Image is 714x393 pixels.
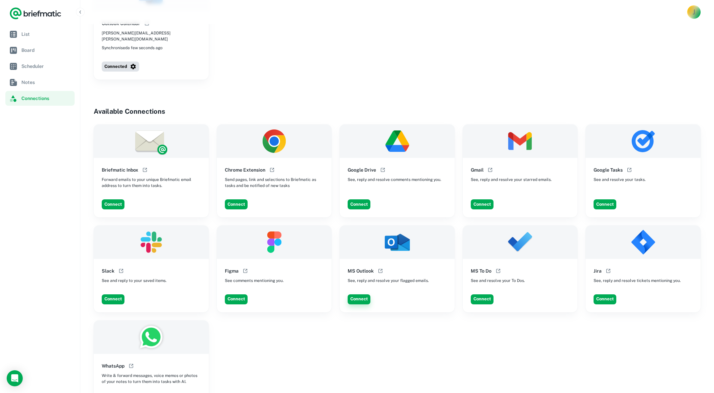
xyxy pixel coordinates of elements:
[494,267,502,275] button: Open help documentation
[102,45,163,51] span: Synchronised a few seconds ago
[268,166,276,174] button: Open help documentation
[117,267,125,275] button: Open help documentation
[241,267,249,275] button: Open help documentation
[379,166,387,174] button: Open help documentation
[463,225,578,259] img: MS To Do
[376,267,384,275] button: Open help documentation
[94,320,209,354] img: WhatsApp
[5,59,75,74] a: Scheduler
[586,225,701,259] img: Jira
[21,79,72,86] span: Notes
[217,124,332,158] img: Chrome Extension
[471,166,483,174] h6: Gmail
[217,225,332,259] img: Figma
[94,225,209,259] img: Slack
[94,124,209,158] img: Briefmatic Inbox
[5,75,75,90] a: Notes
[21,63,72,70] span: Scheduler
[688,6,700,18] div: J
[102,294,124,304] button: Connect
[102,177,201,189] span: Forward emails to your unique Briefmatic email address to turn them into tasks.
[102,62,139,72] button: Connected
[102,362,124,370] h6: WhatsApp
[225,199,248,209] button: Connect
[5,27,75,41] a: List
[348,166,376,174] h6: Google Drive
[340,225,455,259] img: MS Outlook
[94,106,701,116] h4: Available Connections
[471,267,492,275] h6: MS To Do
[471,177,552,183] span: See, reply and resolve your starred emails.
[102,373,201,385] span: Write & forward messages, voice memos or photos of your notes to turn them into tasks with AI.
[471,199,494,209] button: Connect
[471,278,525,284] span: See and resolve your To Dos.
[102,278,167,284] span: See and reply to your saved items.
[625,166,633,174] button: Open help documentation
[594,267,602,275] h6: Jira
[141,166,149,174] button: Open help documentation
[21,95,72,102] span: Connections
[594,278,681,284] span: See, reply and resolve tickets mentioning you.
[594,294,616,304] button: Connect
[348,294,370,304] button: Connect
[102,199,124,209] button: Connect
[21,46,72,54] span: Board
[340,124,455,158] img: Google Drive
[5,91,75,106] a: Connections
[471,294,494,304] button: Connect
[225,278,284,284] span: See comments mentioning you.
[5,43,75,58] a: Board
[586,124,701,158] img: Google Tasks
[348,267,374,275] h6: MS Outlook
[463,124,578,158] img: Gmail
[127,362,135,370] button: Open help documentation
[21,30,72,38] span: List
[102,30,201,42] span: [PERSON_NAME][EMAIL_ADDRESS][PERSON_NAME][DOMAIN_NAME]
[687,5,701,19] button: Account button
[348,199,370,209] button: Connect
[604,267,612,275] button: Open help documentation
[225,177,324,189] span: Send pages, link and selections to Briefmatic as tasks and be notified of new tasks
[225,267,239,275] h6: Figma
[102,267,114,275] h6: Slack
[7,370,23,386] div: Load Chat
[225,166,265,174] h6: Chrome Extension
[9,7,62,20] a: Logo
[348,278,429,284] span: See, reply and resolve your flagged emails.
[102,166,138,174] h6: Briefmatic Inbox
[225,294,248,304] button: Connect
[594,177,646,183] span: See and resolve your tasks.
[486,166,494,174] button: Open help documentation
[594,166,623,174] h6: Google Tasks
[348,177,441,183] span: See, reply and resolve comments mentioning you.
[594,199,616,209] button: Connect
